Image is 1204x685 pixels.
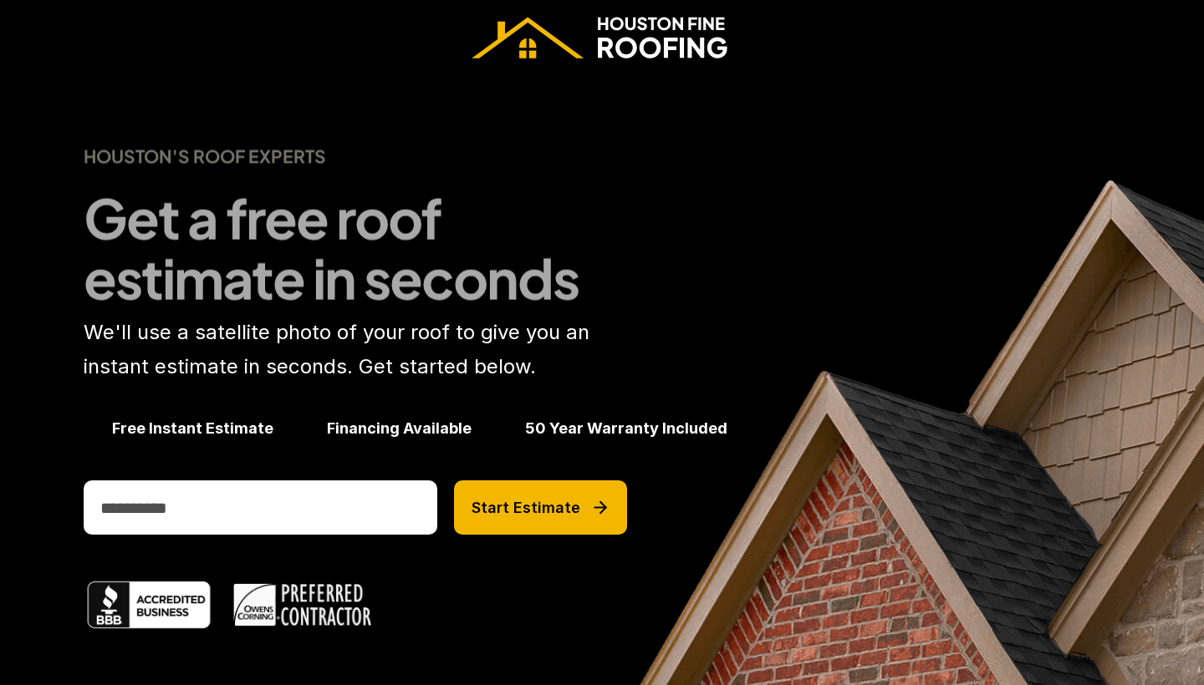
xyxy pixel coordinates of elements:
[454,480,627,535] button: Start Estimate
[84,188,627,307] h1: Get a free roof estimate in seconds
[472,499,580,517] p: Start Estimate
[84,145,627,167] h4: Houston's Roof Experts
[525,418,727,439] h5: 50 Year Warranty Included
[327,418,472,439] h5: Financing Available
[112,418,273,439] h5: Free Instant Estimate
[84,316,627,384] p: We'll use a satellite photo of your roof to give you an instant estimate in seconds. Get started ...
